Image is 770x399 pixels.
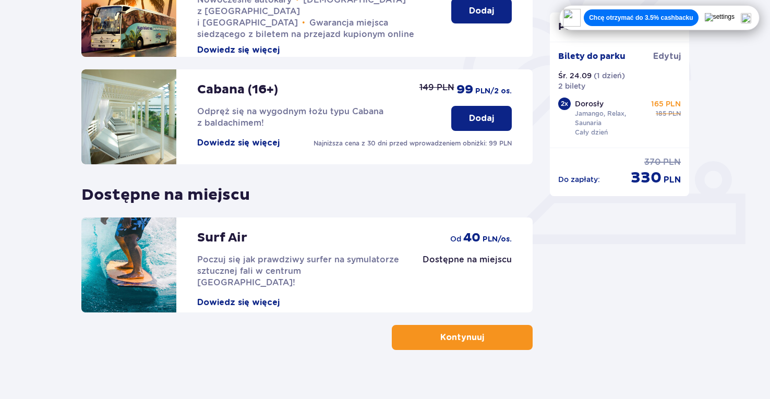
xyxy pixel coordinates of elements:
[558,174,600,185] p: Do zapłaty :
[197,44,280,56] button: Dowiedz się więcej
[392,325,533,350] button: Kontynuuj
[651,99,681,109] p: 165 PLN
[197,230,247,246] p: Surf Air
[558,81,585,91] p: 2 bilety
[81,217,176,312] img: attraction
[668,109,681,118] p: PLN
[653,51,681,62] a: Edytuj
[475,86,512,96] p: PLN /2 os.
[594,70,625,81] p: ( 1 dzień )
[663,156,681,168] p: PLN
[456,82,473,98] p: 99
[314,139,512,148] p: Najniższa cena z 30 dni przed wprowadzeniem obniżki: 99 PLN
[550,21,690,33] p: Podsumowanie
[463,230,480,246] p: 40
[631,168,661,188] p: 330
[469,5,494,17] p: Dodaj
[197,106,383,128] span: Odpręż się na wygodnym łożu typu Cabana z baldachimem!
[419,82,454,93] p: 149 PLN
[450,234,461,244] p: od
[197,255,399,287] span: Poczuj się jak prawdziwy surfer na symulatorze sztucznej fali w centrum [GEOGRAPHIC_DATA]!
[197,297,280,308] button: Dowiedz się więcej
[575,99,604,109] p: Dorosły
[656,109,666,118] p: 185
[81,69,176,164] img: attraction
[197,82,278,98] p: Cabana (16+)
[644,156,661,168] p: 370
[558,98,571,110] div: 2 x
[423,254,512,265] p: Dostępne na miejscu
[197,137,280,149] button: Dowiedz się więcej
[440,332,484,343] p: Kontynuuj
[483,234,512,245] p: PLN /os.
[664,174,681,186] p: PLN
[302,18,305,28] span: •
[469,113,494,124] p: Dodaj
[575,109,647,128] p: Jamango, Relax, Saunaria
[558,51,625,62] p: Bilety do parku
[81,177,250,205] p: Dostępne na miejscu
[575,128,608,137] p: Cały dzień
[558,70,592,81] p: Śr. 24.09
[451,106,512,131] button: Dodaj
